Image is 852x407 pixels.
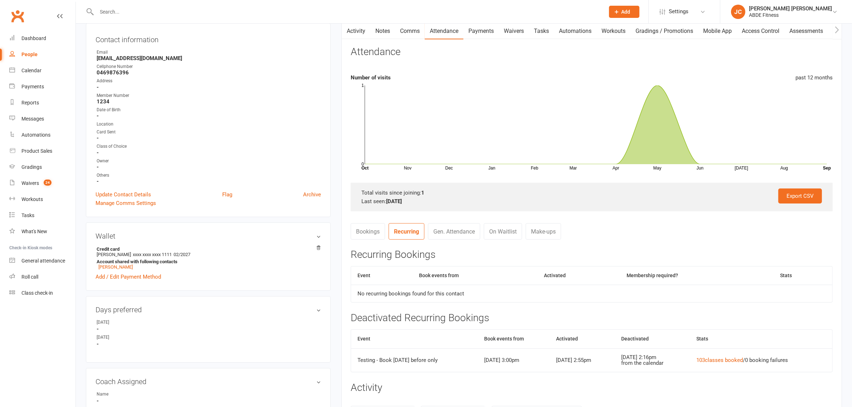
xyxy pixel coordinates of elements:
a: Access Control [737,23,784,39]
div: Card Sent [97,129,321,136]
td: No recurring bookings found for this contact [351,285,832,303]
div: Member Number [97,92,321,99]
div: Total visits since joining: [361,188,822,197]
a: Recurring [389,223,424,240]
input: Search... [94,7,600,17]
div: [DATE] 3:00pm [485,357,543,363]
a: Waivers [499,23,529,39]
span: 02/2027 [174,252,190,257]
div: People [21,52,38,57]
th: Membership required? [620,266,773,285]
strong: - [97,113,321,119]
a: Gradings / Promotions [631,23,698,39]
div: Dashboard [21,35,46,41]
div: Product Sales [21,148,52,154]
li: [PERSON_NAME] [96,245,321,271]
div: Owner [97,158,321,165]
div: past 12 months [795,73,833,82]
strong: Credit card [97,246,317,252]
a: Roll call [9,269,76,285]
th: Book events from [478,330,550,348]
div: Name [97,391,156,398]
button: Add [609,6,639,18]
a: Workouts [9,191,76,207]
a: Export CSV [778,188,822,203]
a: Workouts [597,23,631,39]
h3: Attendance [351,46,400,58]
div: Messages [21,116,44,122]
th: Event [351,266,412,285]
div: JC [731,5,745,19]
div: Workouts [21,196,43,202]
a: Bookings [351,223,385,240]
h3: Deactivated Recurring Bookings [351,313,833,324]
a: Activity [342,23,370,39]
strong: - [97,341,321,347]
th: Event [351,330,478,348]
div: Payments [21,84,44,89]
a: Gen. Attendance [428,223,480,240]
div: [DATE] 2:16pm [621,354,683,361]
th: Stats [774,266,832,285]
th: Stats [690,330,832,348]
div: Tasks [21,212,34,218]
h3: Recurring Bookings [351,249,833,260]
a: Calendar [9,63,76,79]
div: Testing - Book [DATE] before only [357,357,471,363]
th: Book events from [413,266,538,285]
div: General attendance [21,258,65,264]
div: [PERSON_NAME] [PERSON_NAME] [749,5,832,12]
a: Add / Edit Payment Method [96,273,161,281]
div: from the calendar [621,354,683,366]
div: Date of Birth [97,107,321,113]
div: Cellphone Number [97,63,321,70]
strong: - [97,149,321,156]
a: Clubworx [9,7,26,25]
h3: Contact information [96,33,321,44]
div: Class of Choice [97,143,321,150]
a: Flag [222,190,232,199]
th: Activated [538,266,620,285]
a: Class kiosk mode [9,285,76,301]
span: Settings [669,4,688,20]
div: Last seen: [361,197,822,206]
a: Update Contact Details [96,190,151,199]
h3: Activity [351,382,833,393]
button: 103classes booked [696,356,743,364]
div: / 0 booking failures [696,356,826,364]
strong: - [97,135,321,141]
a: Gradings [9,159,76,175]
h3: Days preferred [96,306,321,314]
strong: - [97,398,321,404]
a: People [9,46,76,63]
strong: - [97,178,321,185]
span: Add [622,9,631,15]
div: Waivers [21,180,39,186]
strong: 0469876396 [97,69,321,76]
div: Email [97,49,321,56]
a: On Waitlist [484,223,522,240]
a: Payments [9,79,76,95]
div: [DATE] 2:55pm [556,357,609,363]
a: What's New [9,224,76,240]
div: Class check-in [21,290,53,296]
a: Archive [303,190,321,199]
a: Automations [9,127,76,143]
a: Tasks [529,23,554,39]
div: Others [97,172,321,179]
a: Mobile App [698,23,737,39]
strong: - [97,84,321,90]
strong: Account shared with following contacts [97,259,317,264]
a: Messages [9,111,76,127]
strong: - [97,326,321,332]
div: [DATE] [97,319,156,326]
strong: [DATE] [386,198,402,205]
h3: Wallet [96,232,321,240]
span: 24 [44,180,52,186]
div: Calendar [21,68,42,73]
div: [DATE] [97,334,156,341]
a: Reports [9,95,76,111]
a: Automations [554,23,597,39]
div: Address [97,78,321,84]
strong: Number of visits [351,74,391,81]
